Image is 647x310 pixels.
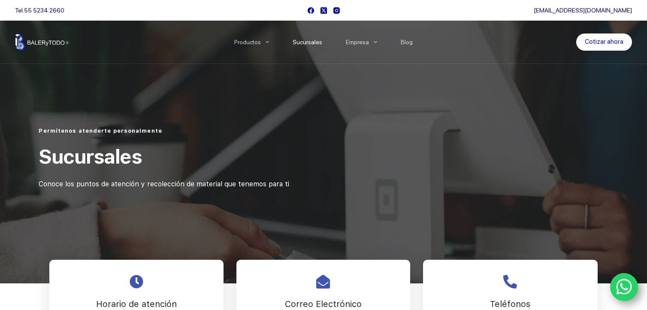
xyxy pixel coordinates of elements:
[490,299,530,309] span: Teléfonos
[39,128,162,134] span: Permítenos atenderte personalmente
[15,7,64,14] span: Tel.
[15,34,69,50] img: Balerytodo
[576,33,632,51] a: Cotizar ahora
[39,145,142,168] span: Sucursales
[534,7,632,14] a: [EMAIL_ADDRESS][DOMAIN_NAME]
[308,7,314,14] a: Facebook
[24,7,64,14] a: 55 5234 2660
[285,299,362,309] span: Correo Electrónico
[96,299,177,309] span: Horario de atención
[610,273,638,301] a: WhatsApp
[333,7,340,14] a: Instagram
[39,180,289,188] span: Conoce los puntos de atención y recolección de material que tenemos para ti
[223,21,425,64] nav: Menu Principal
[320,7,327,14] a: X (Twitter)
